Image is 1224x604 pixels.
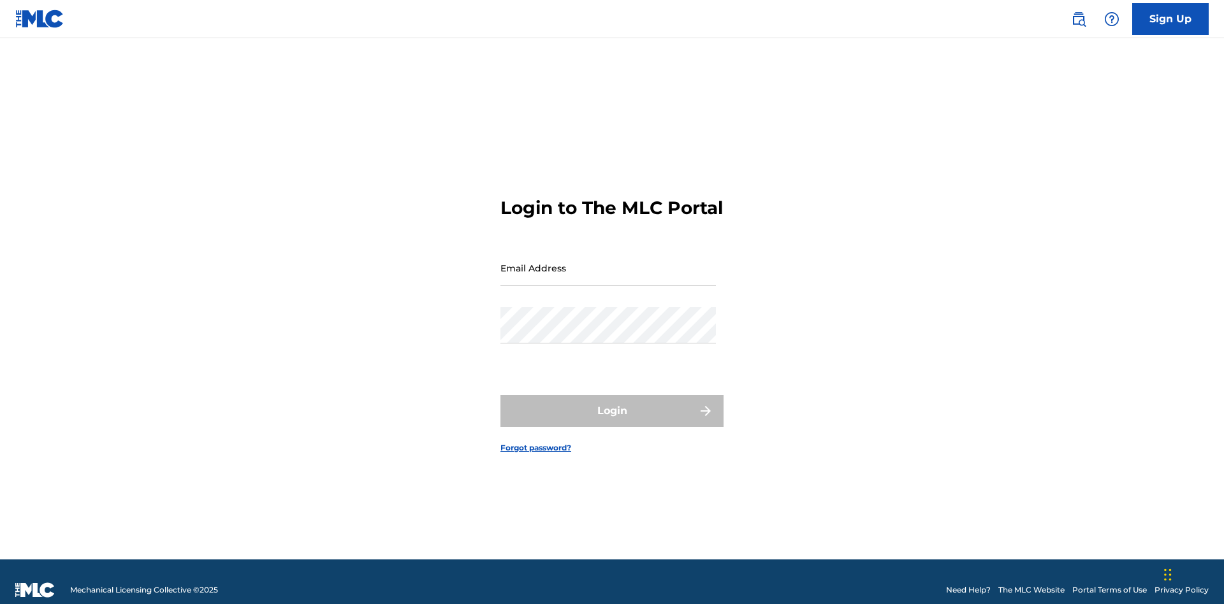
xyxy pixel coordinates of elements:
a: Privacy Policy [1155,584,1209,596]
img: help [1104,11,1119,27]
a: The MLC Website [998,584,1065,596]
a: Need Help? [946,584,991,596]
a: Public Search [1066,6,1091,32]
span: Mechanical Licensing Collective © 2025 [70,584,218,596]
img: logo [15,582,55,598]
img: MLC Logo [15,10,64,28]
img: search [1071,11,1086,27]
a: Portal Terms of Use [1072,584,1147,596]
div: Drag [1164,556,1172,594]
h3: Login to The MLC Portal [500,197,723,219]
iframe: Chat Widget [1160,543,1224,604]
a: Sign Up [1132,3,1209,35]
a: Forgot password? [500,442,571,454]
div: Help [1099,6,1125,32]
